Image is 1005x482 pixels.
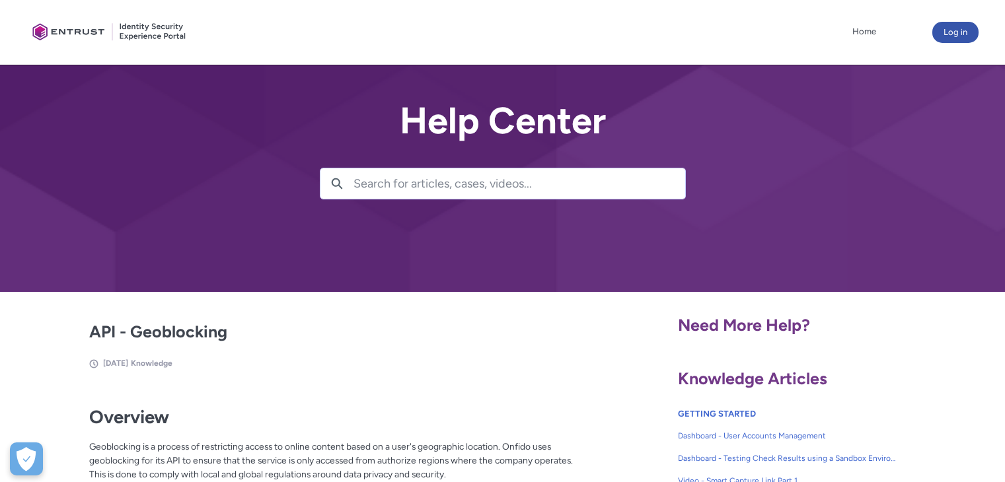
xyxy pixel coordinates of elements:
[89,406,169,428] strong: Overview
[932,22,979,43] button: Log in
[849,22,879,42] a: Home
[320,168,354,199] button: Search
[131,357,172,369] li: Knowledge
[320,100,686,141] h2: Help Center
[10,442,43,475] button: Open Preferences
[678,447,897,469] a: Dashboard - Testing Check Results using a Sandbox Environment
[678,430,897,442] span: Dashboard - User Accounts Management
[678,409,756,419] a: GETTING STARTED
[89,320,581,345] h2: API - Geoblocking
[103,359,128,368] span: [DATE]
[678,368,827,388] span: Knowledge Articles
[10,442,43,475] div: Cookie Preferences
[678,315,810,335] span: Need More Help?
[354,168,685,199] input: Search for articles, cases, videos...
[678,425,897,447] a: Dashboard - User Accounts Management
[678,452,897,464] span: Dashboard - Testing Check Results using a Sandbox Environment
